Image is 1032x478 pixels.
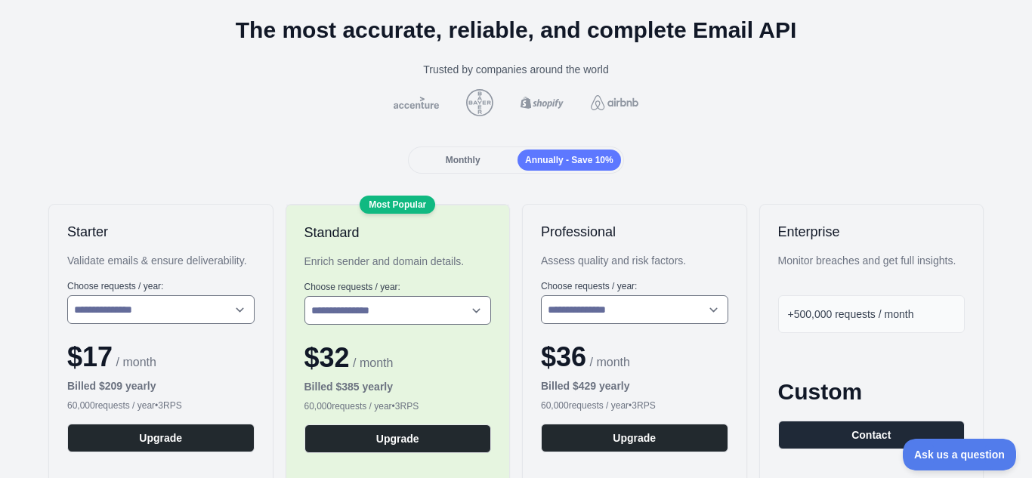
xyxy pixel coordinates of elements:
label: Choose requests / year : [541,280,728,292]
iframe: Toggle Customer Support [903,439,1017,470]
div: Monitor breaches and get full insights. [778,253,966,268]
span: +500,000 requests / month [788,308,914,320]
label: Choose requests / year : [304,281,492,293]
div: Assess quality and risk factors. [541,253,728,268]
div: Enrich sender and domain details. [304,254,492,269]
